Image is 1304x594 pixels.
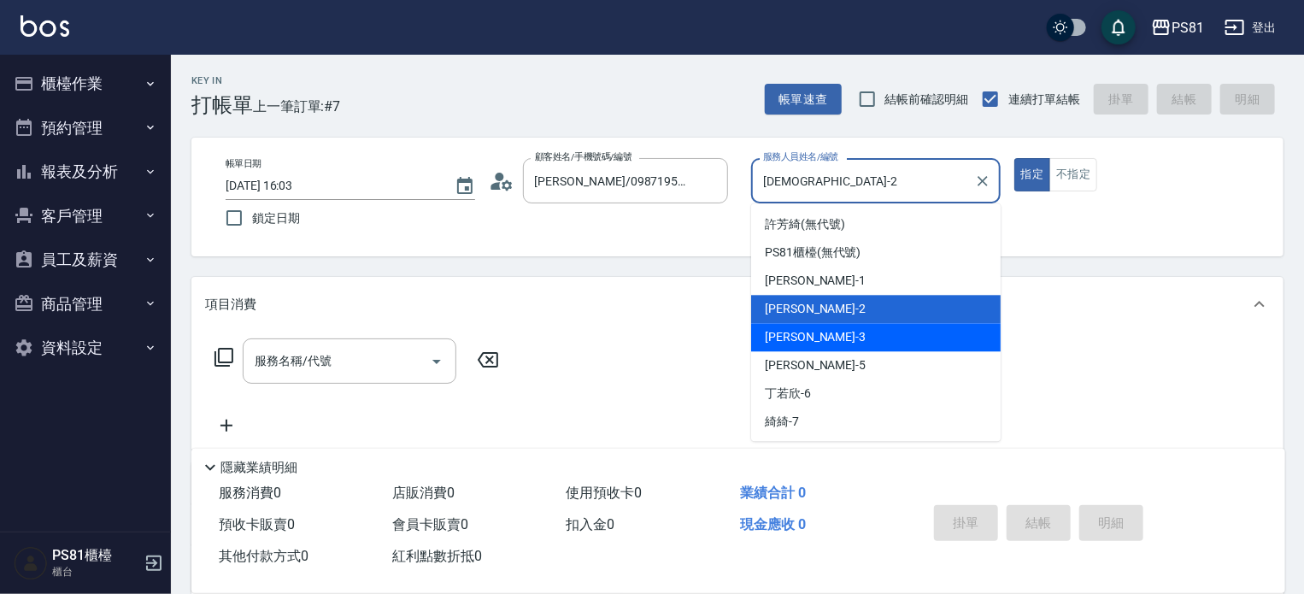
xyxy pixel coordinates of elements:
[7,238,164,282] button: 員工及薪資
[7,194,164,238] button: 客戶管理
[392,485,455,501] span: 店販消費 0
[253,96,341,117] span: 上一筆訂單:#7
[52,547,139,564] h5: PS81櫃檯
[1144,10,1211,45] button: PS81
[1008,91,1080,109] span: 連續打單結帳
[7,326,164,370] button: 資料設定
[444,166,485,207] button: Choose date, selected date is 2025-10-11
[765,272,866,290] span: [PERSON_NAME] -1
[765,215,845,233] span: 許芳綺 (無代號)
[1218,12,1283,44] button: 登出
[226,172,438,200] input: YYYY/MM/DD hh:mm
[765,356,866,374] span: [PERSON_NAME] -5
[765,328,866,346] span: [PERSON_NAME] -3
[219,516,295,532] span: 預收卡販賣 0
[1049,158,1097,191] button: 不指定
[226,157,261,170] label: 帳單日期
[7,150,164,194] button: 報表及分析
[763,150,838,163] label: 服務人員姓名/編號
[219,548,308,564] span: 其他付款方式 0
[971,169,995,193] button: Clear
[205,296,256,314] p: 項目消費
[14,546,48,580] img: Person
[252,209,300,227] span: 鎖定日期
[765,385,811,403] span: 丁若欣 -6
[52,564,139,579] p: 櫃台
[567,485,643,501] span: 使用預收卡 0
[191,277,1283,332] div: 項目消費
[765,413,799,431] span: 綺綺 -7
[392,516,468,532] span: 會員卡販賣 0
[740,485,806,501] span: 業績合計 0
[7,282,164,326] button: 商品管理
[885,91,969,109] span: 結帳前確認明細
[191,93,253,117] h3: 打帳單
[1014,158,1051,191] button: 指定
[21,15,69,37] img: Logo
[7,62,164,106] button: 櫃檯作業
[567,516,615,532] span: 扣入金 0
[765,300,866,318] span: [PERSON_NAME] -2
[219,485,281,501] span: 服務消費 0
[392,548,482,564] span: 紅利點數折抵 0
[423,348,450,375] button: Open
[740,516,806,532] span: 現金應收 0
[765,441,799,459] span: 小芸 -8
[1101,10,1136,44] button: save
[7,106,164,150] button: 預約管理
[765,244,861,262] span: PS81櫃檯 (無代號)
[191,75,253,86] h2: Key In
[765,84,842,115] button: 帳單速查
[1172,17,1204,38] div: PS81
[220,459,297,477] p: 隱藏業績明細
[535,150,632,163] label: 顧客姓名/手機號碼/編號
